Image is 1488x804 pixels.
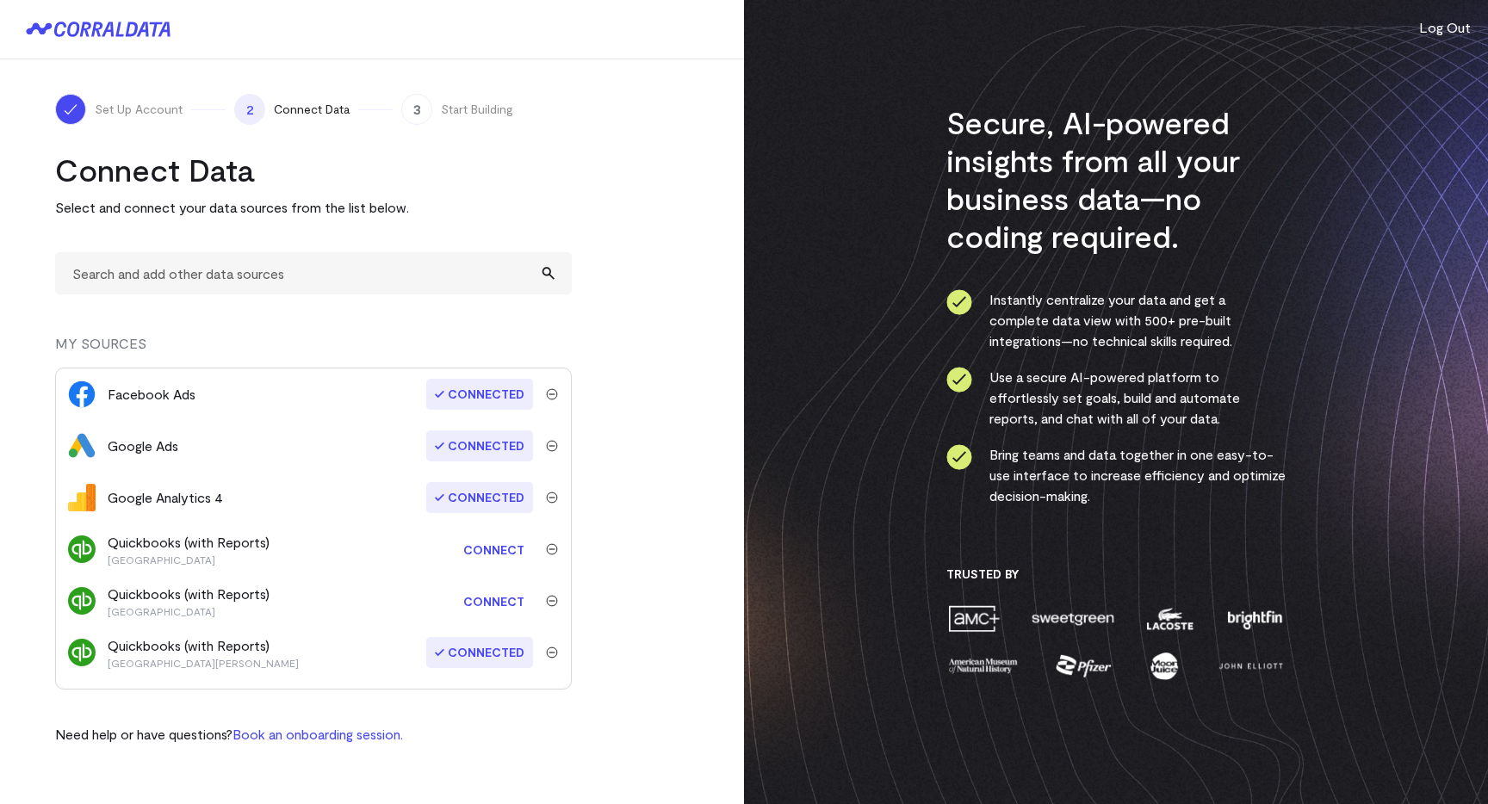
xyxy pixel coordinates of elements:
[68,587,96,615] img: quickbooks-67797952.svg
[426,430,533,461] span: Connected
[55,724,403,745] p: Need help or have questions?
[55,197,572,218] p: Select and connect your data sources from the list below.
[426,482,533,513] span: Connected
[234,94,265,125] span: 2
[108,553,270,566] p: [GEOGRAPHIC_DATA]
[546,440,558,452] img: trash-40e54a27.svg
[946,289,972,315] img: ico-check-circle-4b19435c.svg
[68,380,96,408] img: facebook_ads-56946ca1.svg
[108,656,299,670] p: [GEOGRAPHIC_DATA][PERSON_NAME]
[946,103,1286,255] h3: Secure, AI-powered insights from all your business data—no coding required.
[1030,603,1116,634] img: sweetgreen-1d1fb32c.png
[108,532,270,566] div: Quickbooks (with Reports)
[546,595,558,607] img: trash-40e54a27.svg
[1419,17,1471,38] button: Log Out
[1144,603,1195,634] img: lacoste-7a6b0538.png
[108,436,178,456] div: Google Ads
[441,101,513,118] span: Start Building
[401,94,432,125] span: 3
[68,535,96,563] img: quickbooks-67797952.svg
[946,651,1020,681] img: amnh-5afada46.png
[55,151,572,189] h2: Connect Data
[946,289,1286,351] li: Instantly centralize your data and get a complete data view with 500+ pre-built integrations—no t...
[68,639,96,666] img: quickbooks-67797952.svg
[1054,651,1113,681] img: pfizer-e137f5fc.png
[426,637,533,668] span: Connected
[68,484,96,511] img: google_analytics_4-4ee20295.svg
[426,379,533,410] span: Connected
[546,388,558,400] img: trash-40e54a27.svg
[546,492,558,504] img: trash-40e54a27.svg
[1216,651,1286,681] img: john-elliott-25751c40.png
[108,584,270,618] div: Quickbooks (with Reports)
[946,566,1286,582] h3: Trusted By
[108,604,270,618] p: [GEOGRAPHIC_DATA]
[1224,603,1286,634] img: brightfin-a251e171.png
[62,101,79,118] img: ico-check-white-5ff98cb1.svg
[108,635,299,670] div: Quickbooks (with Reports)
[68,432,96,460] img: google_ads-c8121f33.png
[455,534,533,566] a: Connect
[55,252,572,294] input: Search and add other data sources
[95,101,183,118] span: Set Up Account
[946,444,1286,506] li: Bring teams and data together in one easy-to-use interface to increase efficiency and optimize de...
[455,585,533,617] a: Connect
[946,603,1001,634] img: amc-0b11a8f1.png
[1147,651,1181,681] img: moon-juice-c312e729.png
[108,384,195,405] div: Facebook Ads
[546,543,558,555] img: trash-40e54a27.svg
[546,646,558,659] img: trash-40e54a27.svg
[232,726,403,742] a: Book an onboarding session.
[946,367,972,393] img: ico-check-circle-4b19435c.svg
[55,333,572,368] div: MY SOURCES
[108,487,223,508] div: Google Analytics 4
[946,367,1286,429] li: Use a secure AI-powered platform to effortlessly set goals, build and automate reports, and chat ...
[946,444,972,470] img: ico-check-circle-4b19435c.svg
[274,101,350,118] span: Connect Data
